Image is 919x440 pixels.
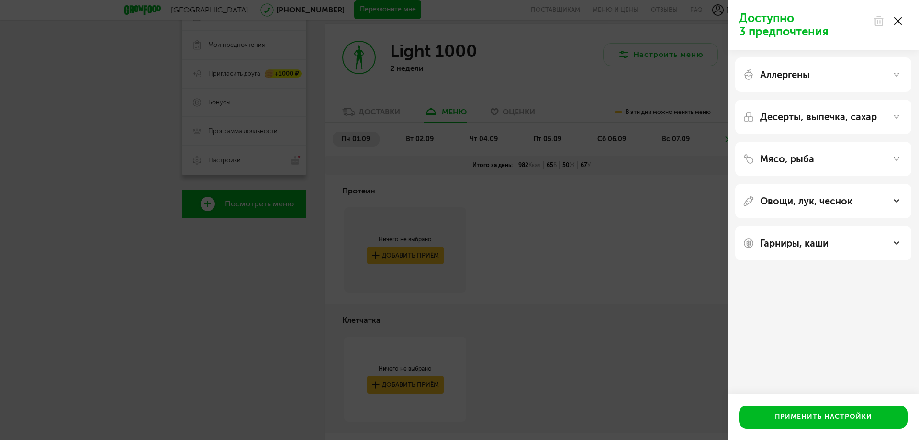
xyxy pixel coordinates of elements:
p: Гарниры, каши [760,237,829,249]
p: Мясо, рыба [760,153,814,165]
p: Доступно 3 предпочтения [739,11,867,38]
p: Аллергены [760,69,810,80]
p: Овощи, лук, чеснок [760,195,852,207]
p: Десерты, выпечка, сахар [760,111,877,123]
button: Применить настройки [739,406,908,429]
